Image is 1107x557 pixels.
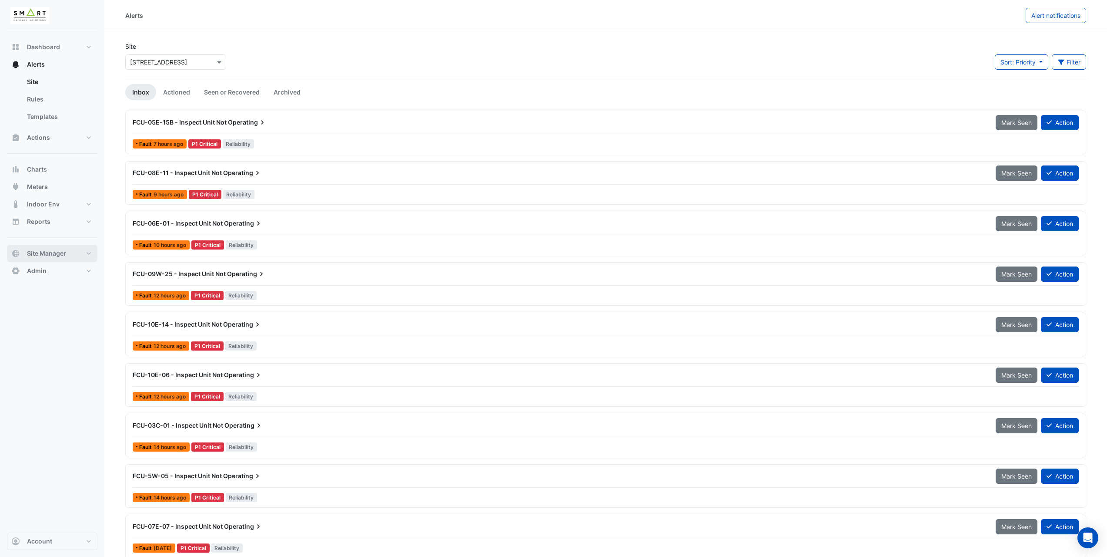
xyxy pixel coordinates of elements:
[139,546,154,551] span: Fault
[27,217,50,226] span: Reports
[154,444,186,450] span: Mon 18-Aug-2025 02:15 IST
[224,522,263,531] span: Operating
[1041,267,1079,282] button: Action
[156,84,197,100] a: Actioned
[191,240,224,250] div: P1 Critical
[154,191,184,198] span: Mon 18-Aug-2025 07:15 IST
[996,115,1037,130] button: Mark Seen
[139,394,154,399] span: Fault
[1001,321,1032,328] span: Mark Seen
[133,169,222,176] span: FCU-08E-11 - Inspect Unit Not
[11,267,20,275] app-icon: Admin
[125,84,156,100] a: Inbox
[11,43,20,51] app-icon: Dashboard
[226,493,258,502] span: Reliability
[139,293,154,298] span: Fault
[133,523,223,530] span: FCU-07E-07 - Inspect Unit Not
[11,165,20,174] app-icon: Charts
[1041,368,1079,383] button: Action
[154,494,186,501] span: Mon 18-Aug-2025 02:15 IST
[139,445,154,450] span: Fault
[20,73,97,91] a: Site
[133,321,222,328] span: FCU-10E-14 - Inspect Unit Not
[996,216,1037,231] button: Mark Seen
[7,178,97,196] button: Meters
[223,320,262,329] span: Operating
[1001,523,1032,530] span: Mark Seen
[1000,58,1036,66] span: Sort: Priority
[223,169,262,177] span: Operating
[133,422,223,429] span: FCU-03C-01 - Inspect Unit Not
[11,182,20,191] app-icon: Meters
[996,317,1037,332] button: Mark Seen
[11,60,20,69] app-icon: Alerts
[154,292,186,299] span: Mon 18-Aug-2025 04:15 IST
[188,139,221,149] div: P1 Critical
[225,392,257,401] span: Reliability
[20,108,97,125] a: Templates
[27,182,48,191] span: Meters
[177,543,210,553] div: P1 Critical
[7,161,97,178] button: Charts
[1001,169,1032,177] span: Mark Seen
[996,368,1037,383] button: Mark Seen
[125,42,136,51] label: Site
[996,519,1037,534] button: Mark Seen
[191,493,224,502] div: P1 Critical
[197,84,267,100] a: Seen or Recovered
[995,54,1048,70] button: Sort: Priority
[225,291,257,300] span: Reliability
[1001,473,1032,480] span: Mark Seen
[11,217,20,226] app-icon: Reports
[1031,12,1080,19] span: Alert notifications
[7,73,97,129] div: Alerts
[211,543,243,553] span: Reliability
[154,343,186,349] span: Mon 18-Aug-2025 04:15 IST
[133,270,226,277] span: FCU-09W-25 - Inspect Unit Not
[1001,371,1032,379] span: Mark Seen
[27,60,45,69] span: Alerts
[224,371,263,379] span: Operating
[1041,469,1079,484] button: Action
[125,11,143,20] div: Alerts
[139,192,154,197] span: Fault
[133,371,223,378] span: FCU-10E-06 - Inspect Unit Not
[228,118,267,127] span: Operating
[154,545,172,551] span: Sun 17-Aug-2025 09:45 IST
[226,240,258,250] span: Reliability
[996,418,1037,433] button: Mark Seen
[223,190,255,199] span: Reliability
[226,442,258,452] span: Reliability
[133,219,223,227] span: FCU-06E-01 - Inspect Unit Not
[1001,220,1032,227] span: Mark Seen
[11,200,20,209] app-icon: Indoor Env
[7,38,97,56] button: Dashboard
[1052,54,1087,70] button: Filter
[11,249,20,258] app-icon: Site Manager
[996,165,1037,181] button: Mark Seen
[1001,119,1032,126] span: Mark Seen
[133,118,227,126] span: FCU-05E-15B - Inspect Unit Not
[27,537,52,546] span: Account
[1077,527,1098,548] div: Open Intercom Messenger
[139,344,154,349] span: Fault
[7,129,97,146] button: Actions
[1041,115,1079,130] button: Action
[191,392,224,401] div: P1 Critical
[27,133,50,142] span: Actions
[20,91,97,108] a: Rules
[996,469,1037,484] button: Mark Seen
[1041,317,1079,332] button: Action
[225,341,257,351] span: Reliability
[1041,165,1079,181] button: Action
[1026,8,1086,23] button: Alert notifications
[7,56,97,73] button: Alerts
[7,213,97,230] button: Reports
[10,7,50,24] img: Company Logo
[996,267,1037,282] button: Mark Seen
[224,219,263,228] span: Operating
[191,442,224,452] div: P1 Critical
[223,139,254,149] span: Reliability
[27,267,47,275] span: Admin
[154,393,186,400] span: Mon 18-Aug-2025 04:15 IST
